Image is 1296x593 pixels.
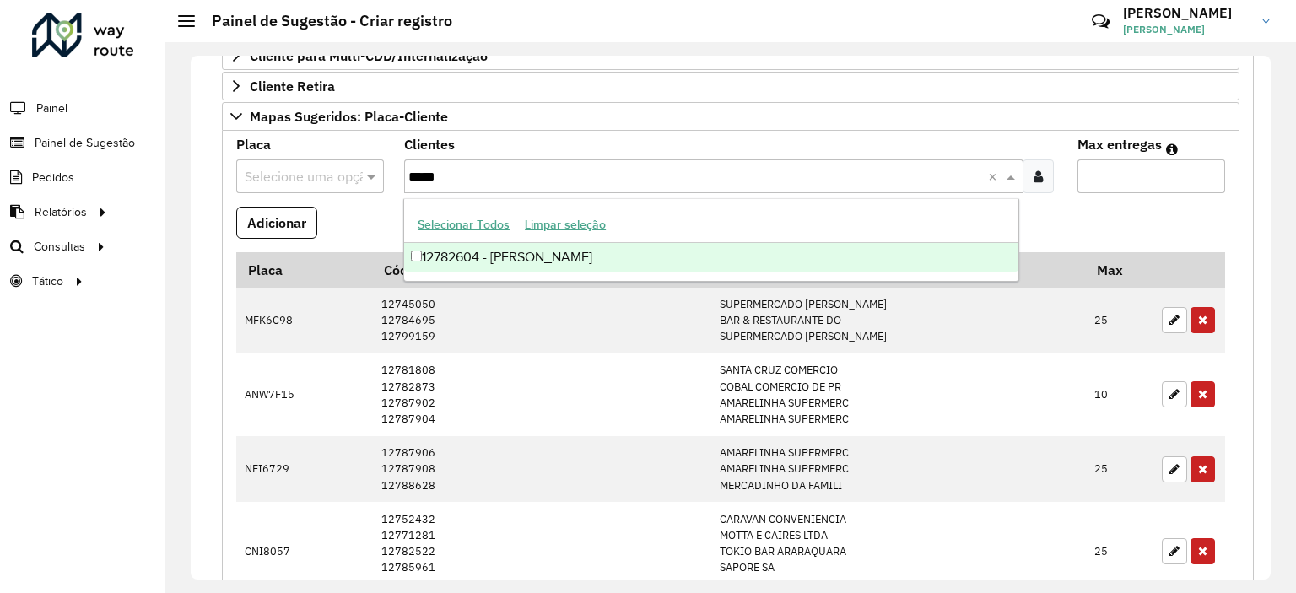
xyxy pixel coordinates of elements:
a: Contato Rápido [1083,3,1119,40]
span: Relatórios [35,203,87,221]
span: Tático [32,272,63,290]
th: Max [1086,252,1153,288]
th: Placa [236,252,372,288]
span: [PERSON_NAME] [1123,22,1250,37]
label: Placa [236,134,271,154]
td: 12745050 12784695 12799159 [372,288,711,353]
td: ANW7F15 [236,353,372,436]
a: Cliente para Multi-CDD/Internalização [222,41,1239,70]
button: Limpar seleção [517,212,613,238]
a: Mapas Sugeridos: Placa-Cliente [222,102,1239,131]
span: Painel de Sugestão [35,134,135,152]
span: Cliente para Multi-CDD/Internalização [250,49,488,62]
span: Cliente Retira [250,79,335,93]
td: SANTA CRUZ COMERCIO COBAL COMERCIO DE PR AMARELINHA SUPERMERC AMARELINHA SUPERMERC [711,353,1086,436]
span: Painel [36,100,67,117]
span: Consultas [34,238,85,256]
ng-dropdown-panel: Options list [403,198,1019,282]
td: 25 [1086,436,1153,503]
td: NFI6729 [236,436,372,503]
td: 25 [1086,288,1153,353]
td: MFK6C98 [236,288,372,353]
em: Máximo de clientes que serão colocados na mesma rota com os clientes informados [1166,143,1178,156]
span: Clear all [988,166,1002,186]
td: 12787906 12787908 12788628 [372,436,711,503]
button: Adicionar [236,207,317,239]
button: Selecionar Todos [410,212,517,238]
td: 10 [1086,353,1153,436]
div: 12782604 - [PERSON_NAME] [404,243,1018,272]
label: Max entregas [1077,134,1162,154]
h3: [PERSON_NAME] [1123,5,1250,21]
td: 12781808 12782873 12787902 12787904 [372,353,711,436]
span: Pedidos [32,169,74,186]
span: Mapas Sugeridos: Placa-Cliente [250,110,448,123]
a: Cliente Retira [222,72,1239,100]
td: AMARELINHA SUPERMERC AMARELINHA SUPERMERC MERCADINHO DA FAMILI [711,436,1086,503]
td: SUPERMERCADO [PERSON_NAME] BAR & RESTAURANTE DO SUPERMERCADO [PERSON_NAME] [711,288,1086,353]
label: Clientes [404,134,455,154]
h2: Painel de Sugestão - Criar registro [195,12,452,30]
th: Código Cliente [372,252,711,288]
